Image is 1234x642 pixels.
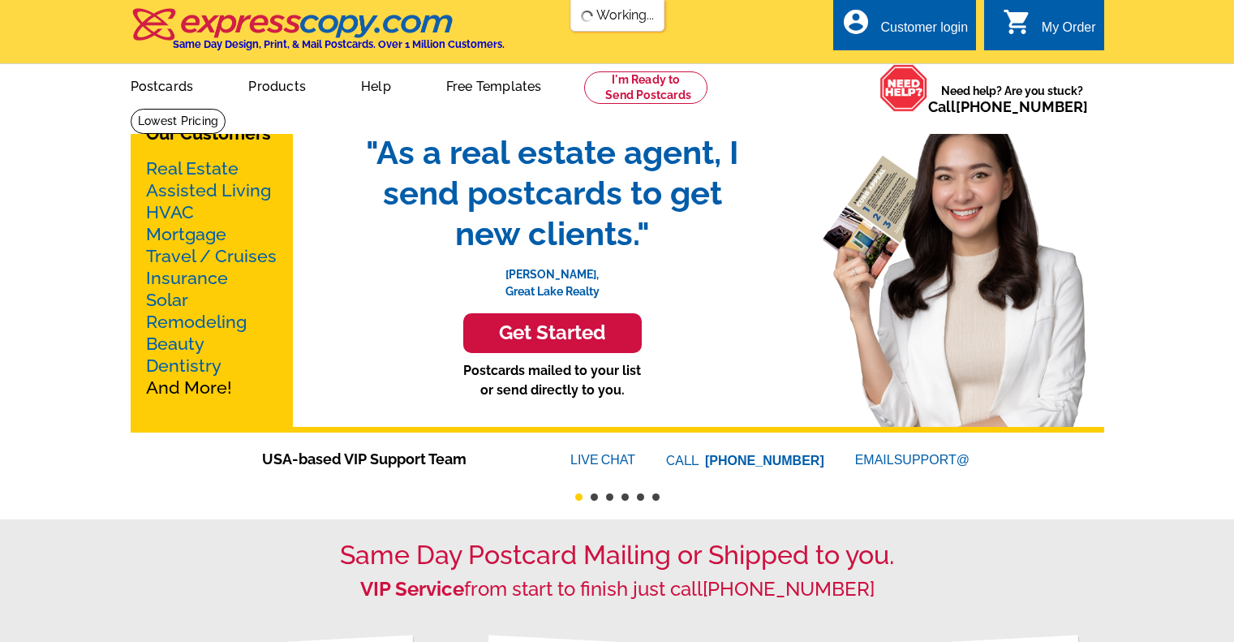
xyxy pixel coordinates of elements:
div: Customer login [880,20,968,43]
a: Real Estate [146,158,239,179]
h1: Same Day Postcard Mailing or Shipped to you. [131,540,1104,571]
a: [PHONE_NUMBER] [956,98,1088,115]
span: Call [928,98,1088,115]
p: Postcards mailed to your list or send directly to you. [350,361,755,400]
img: loading... [580,10,593,23]
a: Get Started [350,313,755,353]
a: Postcards [105,66,220,104]
h3: Get Started [484,321,621,345]
font: CALL [666,451,701,471]
button: 2 of 6 [591,493,598,501]
p: And More! [146,157,277,399]
a: [PHONE_NUMBER] [705,454,824,467]
a: Dentistry [146,355,221,376]
img: help [879,64,928,112]
h2: from start to finish just call [131,578,1104,601]
a: Help [335,66,417,104]
button: 3 of 6 [606,493,613,501]
div: My Order [1042,20,1096,43]
strong: VIP Service [360,577,464,601]
font: SUPPORT@ [894,450,972,470]
a: Remodeling [146,312,247,332]
button: 4 of 6 [621,493,629,501]
i: account_circle [841,7,871,37]
span: Need help? Are you stuck? [928,83,1096,115]
span: USA-based VIP Support Team [262,448,522,470]
button: 5 of 6 [637,493,644,501]
a: Assisted Living [146,180,271,200]
a: Solar [146,290,188,310]
button: 1 of 6 [575,493,583,501]
button: 6 of 6 [652,493,660,501]
p: [PERSON_NAME], Great Lake Realty [350,254,755,300]
a: EMAILSUPPORT@ [855,453,972,467]
a: Mortgage [146,224,226,244]
i: shopping_cart [1003,7,1032,37]
font: LIVE [570,450,601,470]
a: shopping_cart My Order [1003,18,1096,38]
a: account_circle Customer login [841,18,968,38]
a: Free Templates [420,66,568,104]
h4: Same Day Design, Print, & Mail Postcards. Over 1 Million Customers. [173,38,505,50]
a: Products [222,66,332,104]
a: Same Day Design, Print, & Mail Postcards. Over 1 Million Customers. [131,19,505,50]
a: HVAC [146,202,194,222]
a: Travel / Cruises [146,246,277,266]
a: LIVECHAT [570,453,635,467]
a: Beauty [146,334,204,354]
a: Insurance [146,268,228,288]
a: [PHONE_NUMBER] [703,577,875,601]
span: "As a real estate agent, I send postcards to get new clients." [350,132,755,254]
